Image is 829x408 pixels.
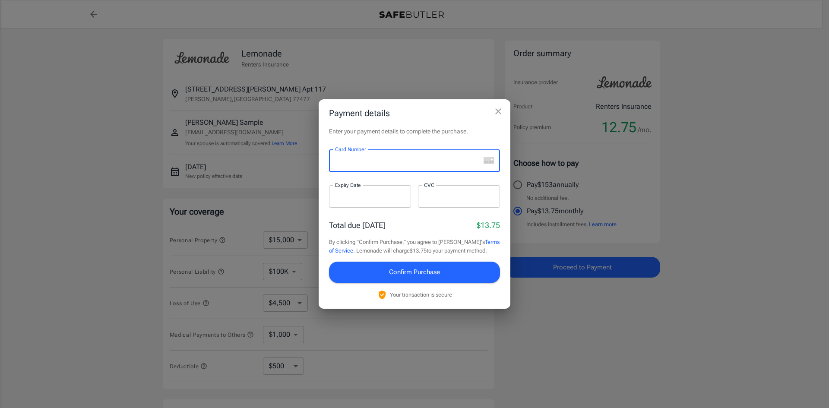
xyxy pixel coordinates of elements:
[484,157,494,164] svg: unknown
[329,127,500,136] p: Enter your payment details to complete the purchase.
[329,262,500,282] button: Confirm Purchase
[329,219,386,231] p: Total due [DATE]
[329,238,500,255] p: By clicking "Confirm Purchase," you agree to [PERSON_NAME]'s . Lemonade will charge $13.75 to you...
[490,103,507,120] button: close
[329,239,500,254] a: Terms of Service
[390,291,452,299] p: Your transaction is secure
[389,266,440,278] span: Confirm Purchase
[335,193,405,201] iframe: Secure expiration date input frame
[335,181,361,189] label: Expiry Date
[424,181,434,189] label: CVC
[424,193,494,201] iframe: Secure CVC input frame
[335,157,480,165] iframe: Secure card number input frame
[477,219,500,231] p: $13.75
[335,145,366,153] label: Card Number
[319,99,510,127] h2: Payment details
